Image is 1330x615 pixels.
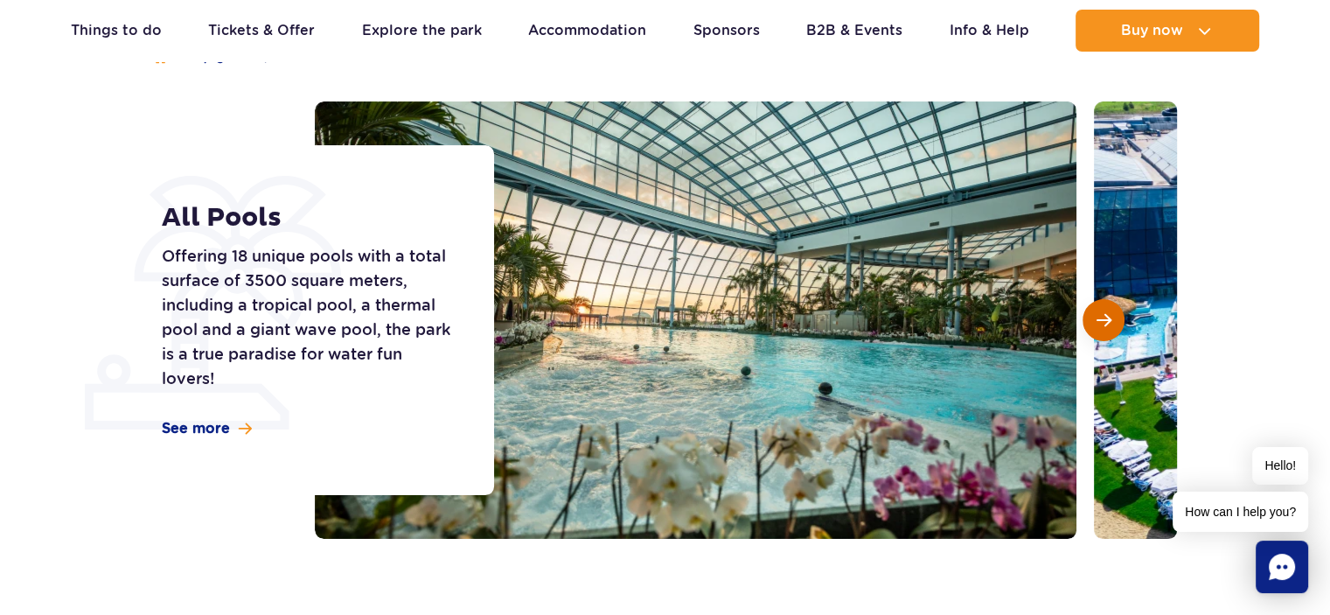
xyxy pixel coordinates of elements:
[162,202,455,234] h1: All Pools
[71,10,162,52] a: Things to do
[162,244,455,391] p: Offering 18 unique pools with a total surface of 3500 square meters, including a tropical pool, a...
[1252,447,1308,485] span: Hello!
[162,419,252,438] a: See more
[1256,541,1308,593] div: Chat
[1076,10,1259,52] button: Buy now
[693,10,760,52] a: Sponsors
[315,101,1076,539] img: Indoor pool at Suntago, with tropical plants and orchids
[528,10,646,52] a: Accommodation
[1173,492,1308,532] span: How can I help you?
[362,10,482,52] a: Explore the park
[806,10,902,52] a: B2B & Events
[208,10,315,52] a: Tickets & Offer
[162,419,230,438] span: See more
[1121,23,1183,38] span: Buy now
[950,10,1029,52] a: Info & Help
[1083,299,1125,341] button: Next slide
